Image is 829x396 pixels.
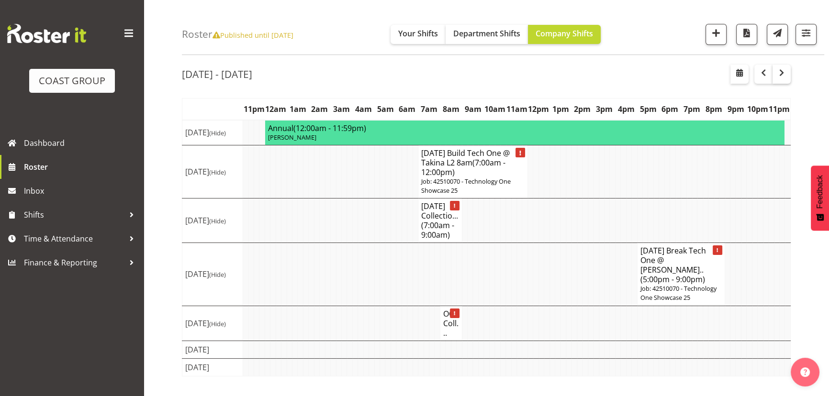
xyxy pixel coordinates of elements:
td: [DATE] [182,358,243,376]
th: 8pm [703,98,725,120]
h4: OCT Coll... [443,309,459,338]
span: (7:00am - 9:00am) [421,220,454,240]
span: Published until [DATE] [213,30,293,40]
button: Company Shifts [528,25,601,44]
span: Department Shifts [453,28,520,39]
span: (Hide) [209,217,226,225]
button: Select a specific date within the roster. [730,65,749,84]
th: 2am [309,98,331,120]
span: Your Shifts [398,28,438,39]
img: Rosterit website logo [7,24,86,43]
th: 3pm [594,98,616,120]
span: Roster [24,160,139,174]
td: [DATE] [182,198,243,243]
span: (12:00am - 11:59pm) [293,123,366,133]
td: [DATE] [182,243,243,306]
button: Your Shifts [391,25,446,44]
td: [DATE] [182,145,243,198]
h4: [DATE] Break Tech One @ [PERSON_NAME].. [640,246,722,284]
span: (7:00am - 12:00pm) [421,157,505,177]
h4: Roster [182,29,293,40]
th: 5pm [637,98,659,120]
p: Job: 42510070 - Technology One Showcase 25 [640,284,722,302]
th: 11pm [769,98,791,120]
span: (Hide) [209,129,226,137]
th: 7pm [681,98,703,120]
span: Time & Attendance [24,231,124,246]
h4: Annual [268,123,782,133]
span: (Hide) [209,319,226,328]
th: 10am [484,98,506,120]
th: 11pm [243,98,265,120]
span: Inbox [24,184,139,198]
span: Shifts [24,208,124,222]
th: 9am [462,98,484,120]
span: Company Shifts [536,28,593,39]
button: Feedback - Show survey [811,165,829,231]
h2: [DATE] - [DATE] [182,68,252,80]
th: 11am [506,98,528,120]
th: 3am [331,98,353,120]
button: Add a new shift [706,24,727,45]
img: help-xxl-2.png [800,367,810,377]
h4: [DATE] Build Tech One @ Takina L2 8am [421,148,525,177]
span: (Hide) [209,270,226,279]
th: 7am [418,98,440,120]
span: Feedback [816,175,824,209]
th: 12pm [527,98,549,120]
th: 1pm [549,98,571,120]
span: Dashboard [24,136,139,150]
th: 9pm [725,98,747,120]
th: 4pm [615,98,637,120]
th: 6pm [659,98,681,120]
th: 5am [374,98,396,120]
th: 6am [396,98,418,120]
th: 4am [352,98,374,120]
th: 2pm [571,98,594,120]
span: (Hide) [209,168,226,176]
button: Filter Shifts [795,24,817,45]
p: Job: 42510070 - Technology One Showcase 25 [421,177,525,195]
div: COAST GROUP [39,74,105,88]
span: [PERSON_NAME] [268,133,316,142]
span: Finance & Reporting [24,255,124,270]
button: Department Shifts [446,25,528,44]
th: 12am [265,98,287,120]
th: 1am [287,98,309,120]
td: [DATE] [182,306,243,341]
button: Send a list of all shifts for the selected filtered period to all rostered employees. [767,24,788,45]
button: Download a PDF of the roster according to the set date range. [736,24,757,45]
span: (5:00pm - 9:00pm) [640,274,705,285]
td: [DATE] [182,120,243,145]
th: 10pm [747,98,769,120]
h4: [DATE] Collectio... [421,201,459,240]
th: 8am [440,98,462,120]
td: [DATE] [182,341,243,358]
